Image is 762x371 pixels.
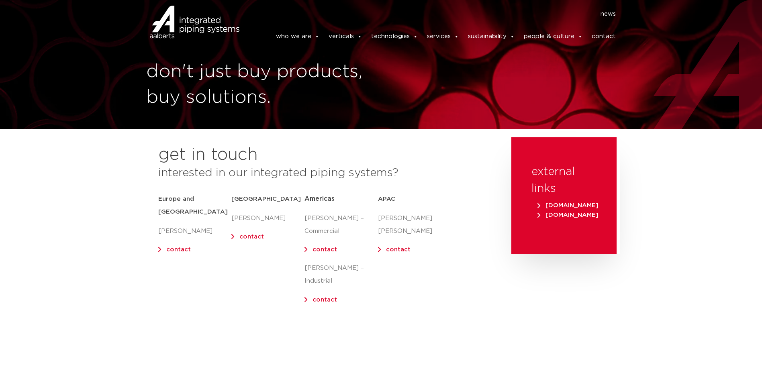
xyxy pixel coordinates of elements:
a: [DOMAIN_NAME] [535,202,601,208]
p: [PERSON_NAME] [231,212,304,225]
span: Americas [304,196,335,202]
h5: [GEOGRAPHIC_DATA] [231,193,304,206]
strong: Europe and [GEOGRAPHIC_DATA] [158,196,228,215]
p: [PERSON_NAME] – Commercial [304,212,378,238]
a: technologies [371,29,418,45]
a: contact [313,247,337,253]
h3: interested in our integrated piping systems? [158,165,491,181]
span: [DOMAIN_NAME] [537,212,599,218]
h1: don't just buy products, buy solutions. [146,59,377,110]
a: who we are [276,29,320,45]
a: contact [592,29,616,45]
h3: external links [531,163,597,197]
a: verticals [329,29,362,45]
p: [PERSON_NAME] – Industrial [304,262,378,287]
p: [PERSON_NAME] [PERSON_NAME] [378,212,451,238]
a: people & culture [524,29,583,45]
a: contact [386,247,411,253]
h2: get in touch [158,145,258,165]
span: [DOMAIN_NAME] [537,202,599,208]
a: news [601,8,616,20]
h5: APAC [378,193,451,206]
a: contact [313,297,337,303]
a: services [427,29,459,45]
nav: Menu [251,8,616,20]
a: sustainability [468,29,515,45]
a: contact [239,234,264,240]
a: contact [166,247,191,253]
p: [PERSON_NAME] [158,225,231,238]
a: [DOMAIN_NAME] [535,212,601,218]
